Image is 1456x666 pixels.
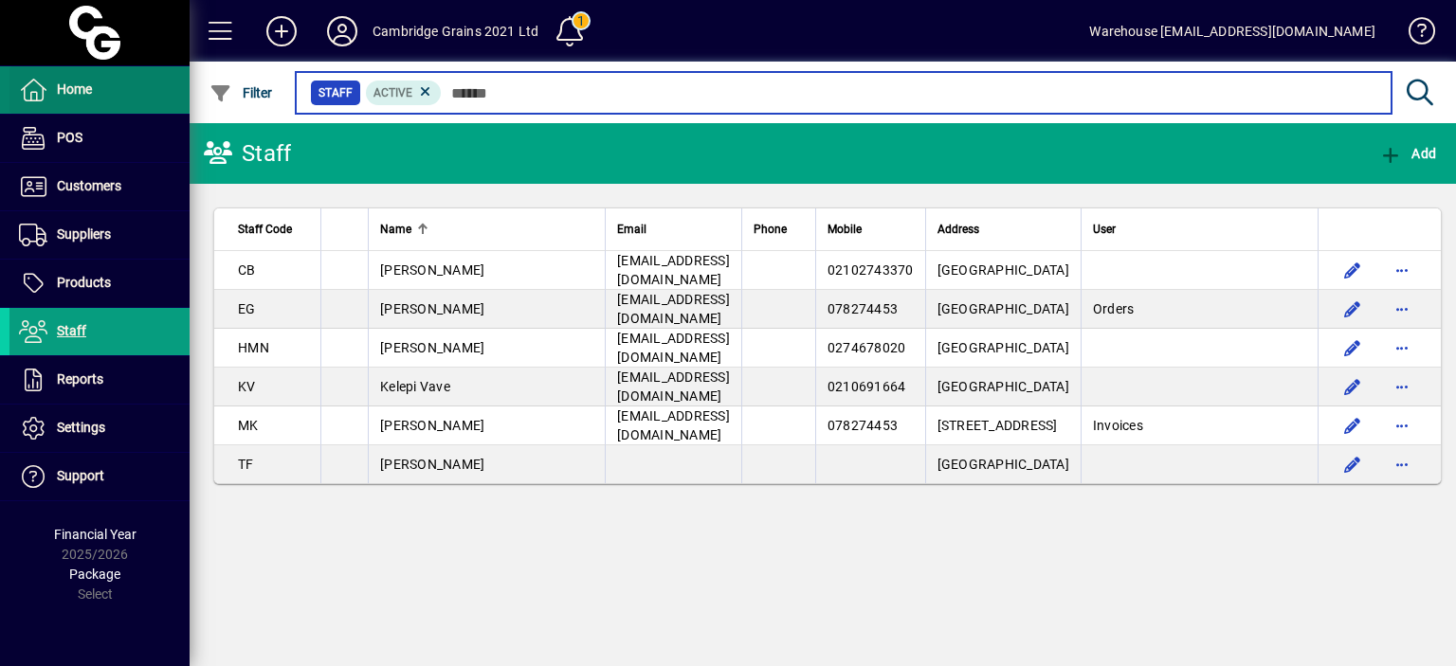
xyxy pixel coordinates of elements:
span: Settings [57,420,105,435]
button: Edit [1338,449,1368,479]
span: CB [238,262,256,278]
span: 078274453 [828,418,898,433]
button: Edit [1338,333,1368,363]
span: Add [1379,146,1436,161]
button: Edit [1338,294,1368,324]
span: Staff [318,83,353,102]
span: Name [380,219,411,240]
a: Customers [9,163,190,210]
span: Home [57,81,92,97]
span: Active [373,86,412,99]
span: [PERSON_NAME] [380,262,484,278]
span: Mobile [828,219,862,240]
td: [GEOGRAPHIC_DATA] [925,368,1081,406]
button: More options [1387,294,1417,324]
span: TF [238,457,254,472]
button: More options [1387,371,1417,402]
span: [EMAIL_ADDRESS][DOMAIN_NAME] [617,253,730,287]
span: EG [238,301,256,316]
button: More options [1387,333,1417,363]
span: Support [57,468,104,483]
div: Name [380,219,593,240]
span: Package [69,567,120,582]
td: [STREET_ADDRESS] [925,406,1081,445]
span: [PERSON_NAME] [380,301,484,316]
button: More options [1387,255,1417,285]
span: Kelepi Vave [380,379,450,394]
span: Customers [57,178,121,193]
span: KV [238,379,256,394]
a: Knowledge Base [1394,4,1432,65]
span: [PERSON_NAME] [380,418,484,433]
a: Settings [9,405,190,452]
button: Edit [1338,255,1368,285]
a: POS [9,115,190,162]
div: Warehouse [EMAIL_ADDRESS][DOMAIN_NAME] [1089,16,1375,46]
button: More options [1387,410,1417,441]
span: [PERSON_NAME] [380,457,484,472]
span: Orders [1093,301,1135,316]
button: Profile [312,14,373,48]
span: [EMAIL_ADDRESS][DOMAIN_NAME] [617,292,730,326]
span: Reports [57,371,103,387]
span: Staff [57,323,86,338]
span: Suppliers [57,226,111,242]
span: Email [617,219,646,240]
span: Products [57,275,111,290]
span: [EMAIL_ADDRESS][DOMAIN_NAME] [617,408,730,442]
span: POS [57,130,82,145]
span: [EMAIL_ADDRESS][DOMAIN_NAME] [617,331,730,365]
td: [GEOGRAPHIC_DATA] [925,445,1081,483]
span: MK [238,418,259,433]
span: 078274453 [828,301,898,316]
span: Filter [209,85,273,100]
a: Suppliers [9,211,190,259]
span: 0210691664 [828,379,906,394]
div: User [1093,219,1306,240]
td: [GEOGRAPHIC_DATA] [925,251,1081,290]
span: Address [937,219,979,240]
span: 02102743370 [828,262,914,278]
button: Add [1374,136,1441,171]
td: [GEOGRAPHIC_DATA] [925,329,1081,368]
span: Staff Code [238,219,292,240]
td: [GEOGRAPHIC_DATA] [925,290,1081,329]
span: Phone [754,219,787,240]
div: Staff Code [238,219,309,240]
div: Cambridge Grains 2021 Ltd [373,16,538,46]
div: Phone [754,219,804,240]
span: 0274678020 [828,340,906,355]
a: Home [9,66,190,114]
span: User [1093,219,1116,240]
div: Mobile [828,219,914,240]
span: Invoices [1093,418,1143,433]
a: Reports [9,356,190,404]
button: Edit [1338,410,1368,441]
a: Products [9,260,190,307]
div: Email [617,219,730,240]
mat-chip: Activation Status: Active [366,81,442,105]
span: [EMAIL_ADDRESS][DOMAIN_NAME] [617,369,730,404]
button: Add [251,14,312,48]
button: Edit [1338,371,1368,402]
span: HMN [238,340,269,355]
button: More options [1387,449,1417,479]
span: Financial Year [54,527,136,542]
div: Staff [204,138,291,169]
button: Filter [205,76,278,110]
span: [PERSON_NAME] [380,340,484,355]
a: Support [9,453,190,500]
